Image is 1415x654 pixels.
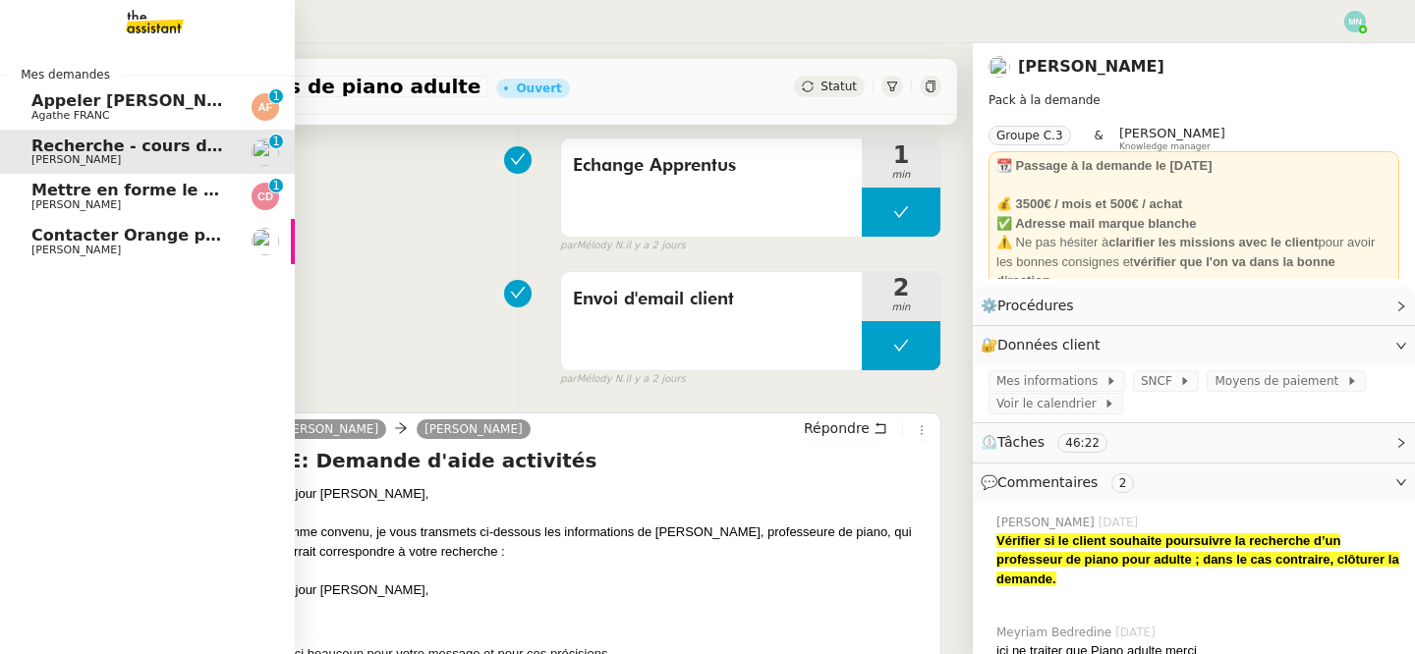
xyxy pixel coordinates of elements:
span: [PERSON_NAME] [31,153,121,166]
img: users%2FW7e7b233WjXBv8y9FJp8PJv22Cs1%2Favatar%2F21b3669d-5595-472e-a0ea-de11407c45ae [252,228,279,255]
strong: 📆 Passage à la demande le [DATE] [996,158,1213,173]
nz-badge-sup: 1 [269,89,283,103]
p: 1 [272,179,280,196]
span: [PERSON_NAME] [1119,126,1225,140]
small: Mélody N. [560,238,686,254]
span: [PERSON_NAME] [280,422,378,436]
span: il y a 2 jours [625,371,685,388]
span: 💬 [981,474,1142,490]
span: Mes informations [996,371,1105,391]
span: [DATE] [1099,514,1143,531]
div: 💬Commentaires 2 [973,463,1415,502]
span: Moyens de paiement [1215,371,1345,391]
small: Mélody N. [560,371,686,388]
span: par [560,238,577,254]
span: Recherche - cours de piano adulte [31,136,334,155]
span: Pack à la demande [989,93,1101,107]
span: & [1095,126,1104,151]
span: Tâches [997,434,1045,450]
span: Echange Apprentus [573,151,850,181]
span: [PERSON_NAME] [996,514,1099,531]
span: Statut [821,80,857,93]
div: Bonjour [PERSON_NAME], [272,484,933,504]
span: Commentaires [997,474,1098,490]
nz-tag: 2 [1111,473,1135,493]
nz-badge-sup: 1 [269,179,283,192]
a: [PERSON_NAME] [1018,57,1164,76]
strong: ✅ Adresse mail marque blanche [996,216,1196,231]
span: Knowledge manager [1119,141,1211,152]
strong: vérifier que l'on va dans la bonne direction [996,254,1335,289]
span: [PERSON_NAME] [31,198,121,211]
span: il y a 2 jours [625,238,685,254]
img: users%2FpftfpH3HWzRMeZpe6E7kXDgO5SJ3%2Favatar%2Fa3cc7090-f8ed-4df9-82e0-3c63ac65f9dd [989,56,1010,78]
img: svg [252,183,279,210]
span: Données client [997,337,1101,353]
strong: Vérifier si le client souhaite poursuivre la recherche d’un professeur de piano pour adulte ; dan... [996,533,1399,586]
span: Mettre en forme le CCTP et la DPGF [31,181,348,199]
span: [DATE] [1115,624,1160,641]
span: SNCF [1141,371,1180,391]
div: ⚠️ Ne pas hésiter à pour avoir les bonnes consignes et [996,233,1391,291]
span: Contacter Orange pour raccordement fibre urgent [31,226,476,245]
div: ⚙️Procédures [973,287,1415,325]
span: Répondre [804,418,870,438]
h4: RE: Demande d'aide activités [272,447,933,474]
span: Agathe FRANC [31,109,110,122]
span: Voir le calendrier [996,394,1104,413]
div: Ouvert [516,82,561,94]
span: Meyriam Bedredine [996,624,1115,641]
span: Mes demandes [9,65,122,84]
span: Procédures [997,298,1074,313]
p: 1 [272,135,280,152]
span: min [862,167,940,184]
blockquote: Bonjour [PERSON_NAME], [272,580,933,600]
span: par [560,371,577,388]
nz-tag: Groupe C.3 [989,126,1071,145]
span: ⏲️ [981,434,1124,450]
span: 2 [862,276,940,300]
span: Appeler [PERSON_NAME] pour inscription danse [31,91,457,110]
span: Envoi d'email client [573,285,850,314]
div: Comme convenu, je vous transmets ci-dessous les informations de [PERSON_NAME], professeure de pia... [272,522,933,561]
button: Répondre [797,417,894,439]
span: min [862,300,940,316]
nz-tag: 46:22 [1057,433,1107,453]
img: users%2FpftfpH3HWzRMeZpe6E7kXDgO5SJ3%2Favatar%2Fa3cc7090-f8ed-4df9-82e0-3c63ac65f9dd [252,138,279,166]
nz-badge-sup: 1 [269,135,283,148]
p: 1 [272,89,280,107]
div: 🔐Données client [973,326,1415,364]
img: svg [1344,11,1366,32]
strong: 💰 3500€ / mois et 500€ / achat [996,196,1182,211]
span: ⚙️ [981,295,1083,317]
span: 1 [862,143,940,167]
img: svg [252,93,279,121]
a: [PERSON_NAME] [417,420,531,438]
div: ⏲️Tâches 46:22 [973,423,1415,462]
app-user-label: Knowledge manager [1119,126,1225,151]
span: 🔐 [981,334,1108,356]
span: [PERSON_NAME] [31,244,121,256]
strong: clarifier les missions avec le client [1108,235,1318,249]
